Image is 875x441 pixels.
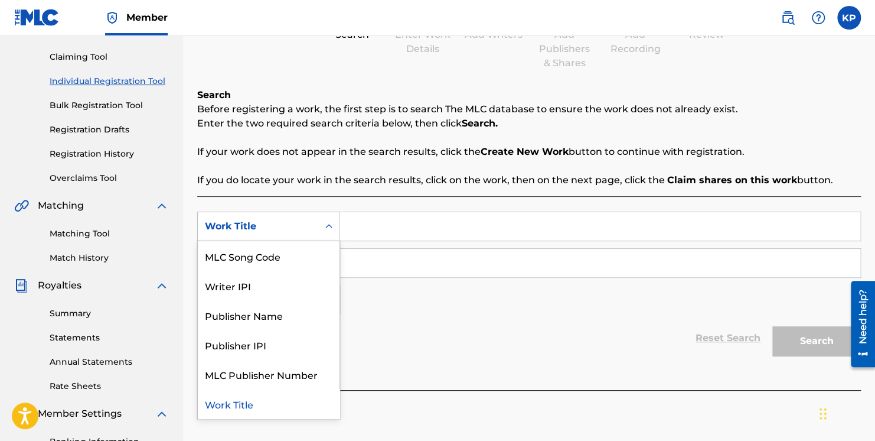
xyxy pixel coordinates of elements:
div: Writer IPI [198,271,339,300]
div: Drag [820,396,827,432]
p: If you do locate your work in the search results, click on the work, then on the next page, click... [197,173,861,187]
img: expand [155,278,169,293]
strong: Search. [462,118,498,129]
div: Help [807,6,830,30]
img: search [781,11,795,25]
p: If your work does not appear in the search results, click the button to continue with registration. [197,145,861,159]
strong: Claim shares on this work [667,174,797,186]
a: Bulk Registration Tool [50,99,169,112]
p: Enter the two required search criteria below, then click [197,116,861,131]
div: Publisher Name [198,300,339,330]
div: Work Title [198,389,339,419]
strong: Create New Work [481,146,569,157]
img: MLC Logo [14,9,60,26]
div: MLC Publisher Number [198,359,339,389]
p: Before registering a work, the first step is to search The MLC database to ensure the work does n... [197,102,861,116]
div: Add Recording [606,28,665,56]
a: Overclaims Tool [50,172,169,184]
span: Royalties [38,278,81,293]
a: Registration History [50,148,169,160]
img: Member Settings [14,407,28,421]
iframe: Resource Center [842,276,875,371]
a: Annual Statements [50,356,169,368]
a: Summary [50,307,169,320]
div: Work Title [205,219,311,234]
a: Match History [50,252,169,264]
div: Publisher IPI [198,330,339,359]
div: User Menu [837,6,861,30]
img: help [811,11,825,25]
a: Statements [50,332,169,344]
span: Member Settings [38,407,122,421]
img: expand [155,199,169,213]
div: Enter Work Details [393,28,452,56]
a: Public Search [776,6,799,30]
img: Royalties [14,278,28,293]
img: expand [155,407,169,421]
a: Claiming Tool [50,51,169,63]
img: Matching [14,199,29,213]
a: Individual Registration Tool [50,75,169,87]
div: Add Publishers & Shares [535,28,594,70]
b: Search [197,89,231,100]
a: Rate Sheets [50,380,169,393]
img: Top Rightsholder [105,11,119,25]
form: Search Form [197,212,861,362]
div: MLC Song Code [198,241,339,271]
span: Matching [38,199,84,213]
a: Matching Tool [50,228,169,240]
span: Member [126,11,168,24]
iframe: Chat Widget [816,384,875,441]
a: Registration Drafts [50,124,169,136]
